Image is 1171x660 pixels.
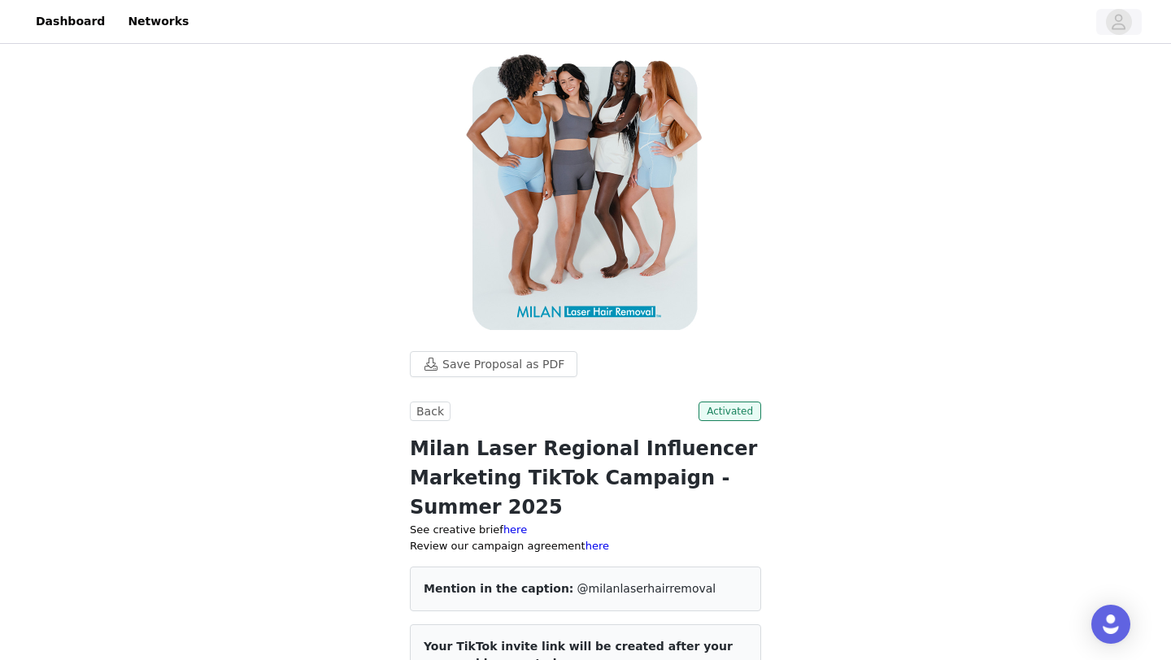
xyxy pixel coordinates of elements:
[1111,9,1126,35] div: avatar
[585,540,609,552] a: here
[699,402,761,421] span: Activated
[410,351,577,377] button: Save Proposal as PDF
[410,538,761,554] p: Review our campaign agreement
[390,47,781,340] img: campaign image
[410,434,761,522] h1: Milan Laser Regional Influencer Marketing TikTok Campaign - Summer 2025
[26,3,115,40] a: Dashboard
[410,402,451,421] button: Back
[577,582,716,595] span: @milanlaserhairremoval
[1091,605,1130,644] div: Open Intercom Messenger
[118,3,198,40] a: Networks
[424,582,573,595] span: Mention in the caption:
[410,522,761,538] p: See creative brief
[503,523,527,536] a: here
